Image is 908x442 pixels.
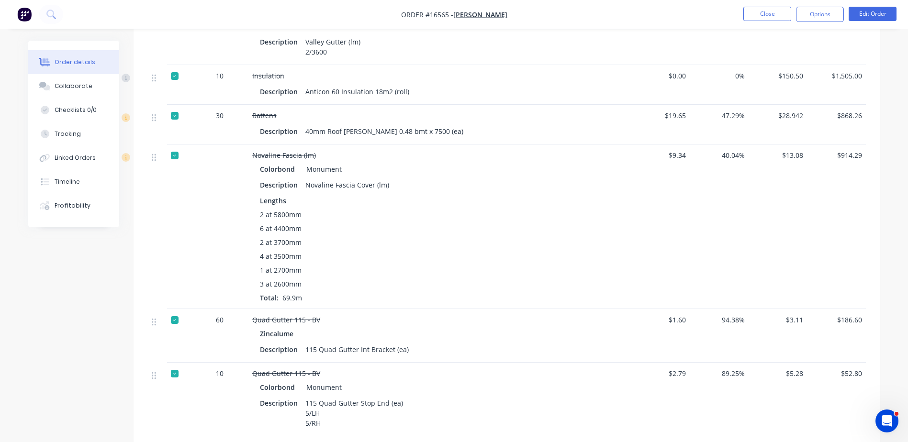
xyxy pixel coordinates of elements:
span: 0% [694,71,745,81]
div: Description [260,85,302,99]
span: Novaline Fascia (lm) [252,151,316,160]
span: 30 [216,110,224,121]
span: Battens [252,111,277,120]
span: $19.65 [635,110,686,121]
span: $914.29 [811,150,862,160]
div: 115 Quad Gutter Int Bracket (ea) [302,343,413,356]
div: Colorbond [260,380,299,394]
span: 3 at 2600mm [260,279,302,289]
div: Description [260,396,302,410]
button: Order details [28,50,119,74]
div: Order details [55,58,95,66]
button: Linked Orders [28,146,119,170]
div: Description [260,343,302,356]
span: 69.9m [279,293,306,302]
button: Close [743,7,791,21]
div: Linked Orders [55,154,96,162]
span: 94.38% [694,315,745,325]
div: 40mm Roof [PERSON_NAME] 0.48 bmt x 7500 (ea) [302,124,467,138]
button: Profitability [28,194,119,218]
div: Zincalume [260,327,297,341]
span: $13.08 [752,150,804,160]
span: Insulation [252,71,284,80]
span: Total: [260,293,279,302]
span: $1,505.00 [811,71,862,81]
span: Quad Gutter 115 - BV [252,315,320,324]
img: Factory [17,7,32,22]
span: $5.28 [752,368,804,378]
button: Collaborate [28,74,119,98]
span: 10 [216,368,224,378]
div: Monument [303,162,342,176]
span: $1.60 [635,315,686,325]
span: Lengths [260,196,286,206]
div: Profitability [55,201,90,210]
button: Timeline [28,170,119,194]
div: Description [260,124,302,138]
button: Tracking [28,122,119,146]
div: Colorbond [260,162,299,176]
span: $186.60 [811,315,862,325]
span: $150.50 [752,71,804,81]
button: Options [796,7,844,22]
div: Checklists 0/0 [55,106,97,114]
span: 40.04% [694,150,745,160]
span: 4 at 3500mm [260,251,302,261]
span: $9.34 [635,150,686,160]
iframe: Intercom live chat [875,409,898,432]
span: 47.29% [694,110,745,121]
span: 2 at 3700mm [260,237,302,247]
span: 6 at 4400mm [260,223,302,233]
div: Monument [303,380,342,394]
div: 115 Quad Gutter Stop End (ea) 5/LH 5/RH [302,396,407,430]
div: Valley Gutter (lm) 2/3600 [302,35,364,59]
span: Order #16565 - [401,10,453,19]
div: Novaline Fascia Cover (lm) [302,178,393,192]
div: Anticon 60 Insulation 18m2 (roll) [302,85,413,99]
span: 60 [216,315,224,325]
div: Collaborate [55,82,92,90]
a: [PERSON_NAME] [453,10,507,19]
span: $28.942 [752,110,804,121]
span: 10 [216,71,224,81]
span: $52.80 [811,368,862,378]
div: Description [260,178,302,192]
span: 2 at 5800mm [260,210,302,220]
span: $868.26 [811,110,862,121]
div: Description [260,35,302,49]
button: Checklists 0/0 [28,98,119,122]
div: Tracking [55,130,81,138]
button: Edit Order [849,7,897,21]
span: 89.25% [694,368,745,378]
div: Timeline [55,177,80,186]
span: Quad Gutter 115 - BV [252,369,320,378]
span: $0.00 [635,71,686,81]
span: $2.79 [635,368,686,378]
span: 1 at 2700mm [260,265,302,275]
span: $3.11 [752,315,804,325]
